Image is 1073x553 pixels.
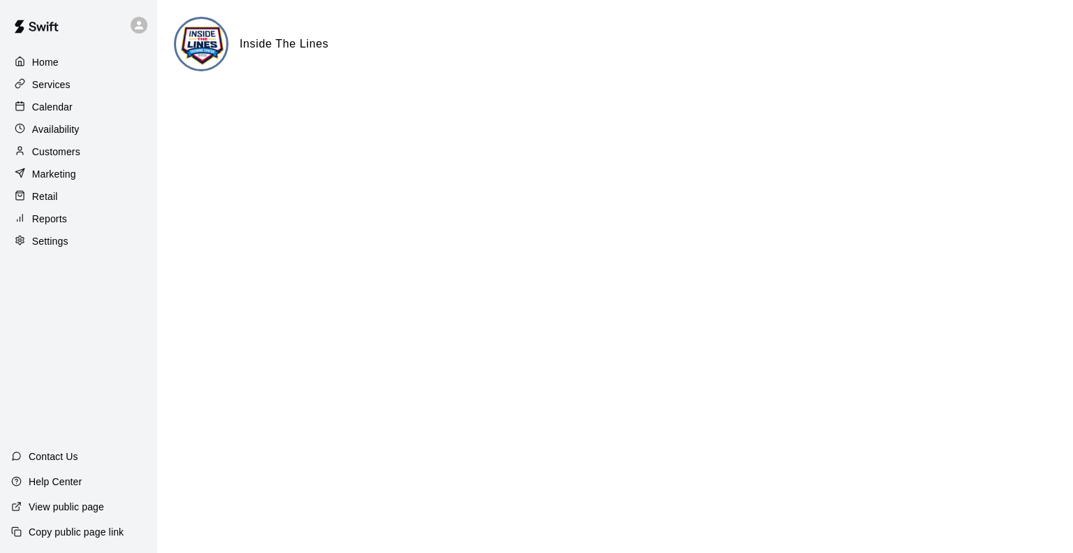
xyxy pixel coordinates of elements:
[29,500,104,514] p: View public page
[176,19,228,71] img: Inside The Lines logo
[11,231,146,252] a: Settings
[11,141,146,162] a: Customers
[32,212,67,226] p: Reports
[29,525,124,539] p: Copy public page link
[11,208,146,229] a: Reports
[11,52,146,73] a: Home
[32,189,58,203] p: Retail
[11,119,146,140] a: Availability
[29,450,78,464] p: Contact Us
[240,35,328,53] h6: Inside The Lines
[32,167,76,181] p: Marketing
[11,186,146,207] a: Retail
[29,475,82,489] p: Help Center
[11,74,146,95] a: Services
[32,122,80,136] p: Availability
[11,96,146,117] a: Calendar
[32,100,73,114] p: Calendar
[32,55,59,69] p: Home
[32,234,68,248] p: Settings
[32,145,80,159] p: Customers
[11,164,146,185] a: Marketing
[32,78,71,92] p: Services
